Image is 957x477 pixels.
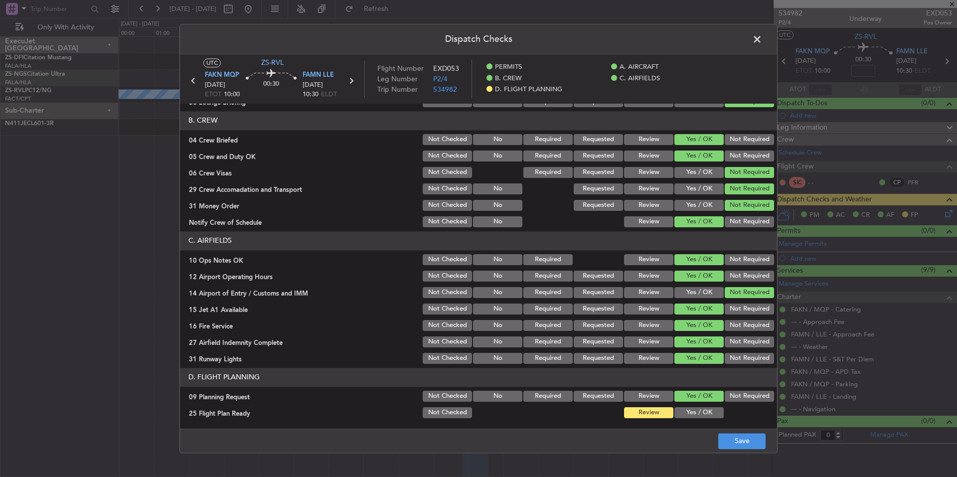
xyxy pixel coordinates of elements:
button: Not Required [725,304,774,315]
button: Not Required [725,353,774,364]
button: Not Required [725,287,774,298]
header: Dispatch Checks [180,24,777,54]
button: Not Required [725,167,774,178]
button: Not Required [725,216,774,227]
button: Not Required [725,320,774,331]
button: Not Required [725,271,774,282]
button: Not Required [725,200,774,211]
button: Not Required [725,183,774,194]
button: Not Required [725,391,774,402]
button: Not Required [725,151,774,161]
button: Not Required [725,336,774,347]
button: Not Required [725,254,774,265]
button: Not Required [725,134,774,145]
